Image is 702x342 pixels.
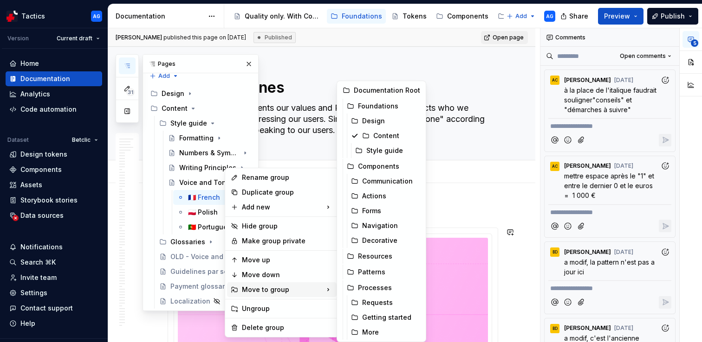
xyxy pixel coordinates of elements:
[242,304,333,313] div: Ungroup
[227,200,337,215] div: Add new
[242,222,333,231] div: Hide group
[242,236,333,246] div: Make group private
[242,270,333,279] div: Move down
[242,255,333,265] div: Move up
[242,323,333,332] div: Delete group
[227,282,337,297] div: Move to group
[242,173,333,182] div: Rename group
[242,188,333,197] div: Duplicate group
